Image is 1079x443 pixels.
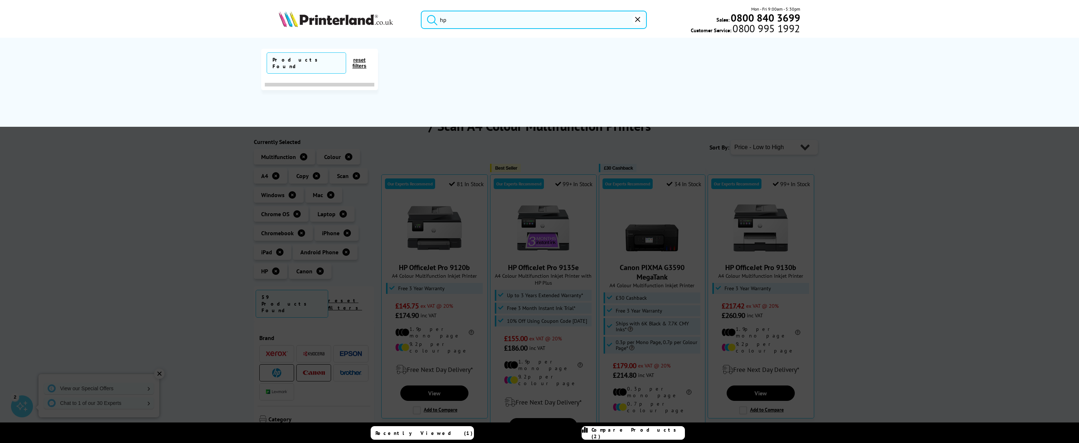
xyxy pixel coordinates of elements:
[421,11,647,29] input: Search product or brand
[279,11,393,27] img: Printerland Logo
[346,57,372,69] button: reset filters
[731,11,800,25] b: 0800 840 3699
[731,25,800,32] span: 0800 995 1992
[691,25,800,34] span: Customer Service:
[371,426,474,440] a: Recently Viewed (1)
[592,427,685,440] span: Compare Products (2)
[751,5,800,12] span: Mon - Fri 9:00am - 5:30pm
[279,11,412,29] a: Printerland Logo
[582,426,685,440] a: Compare Products (2)
[730,14,800,21] a: 0800 840 3699
[375,430,473,436] span: Recently Viewed (1)
[272,56,342,70] div: Products Found
[716,16,730,23] span: Sales:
